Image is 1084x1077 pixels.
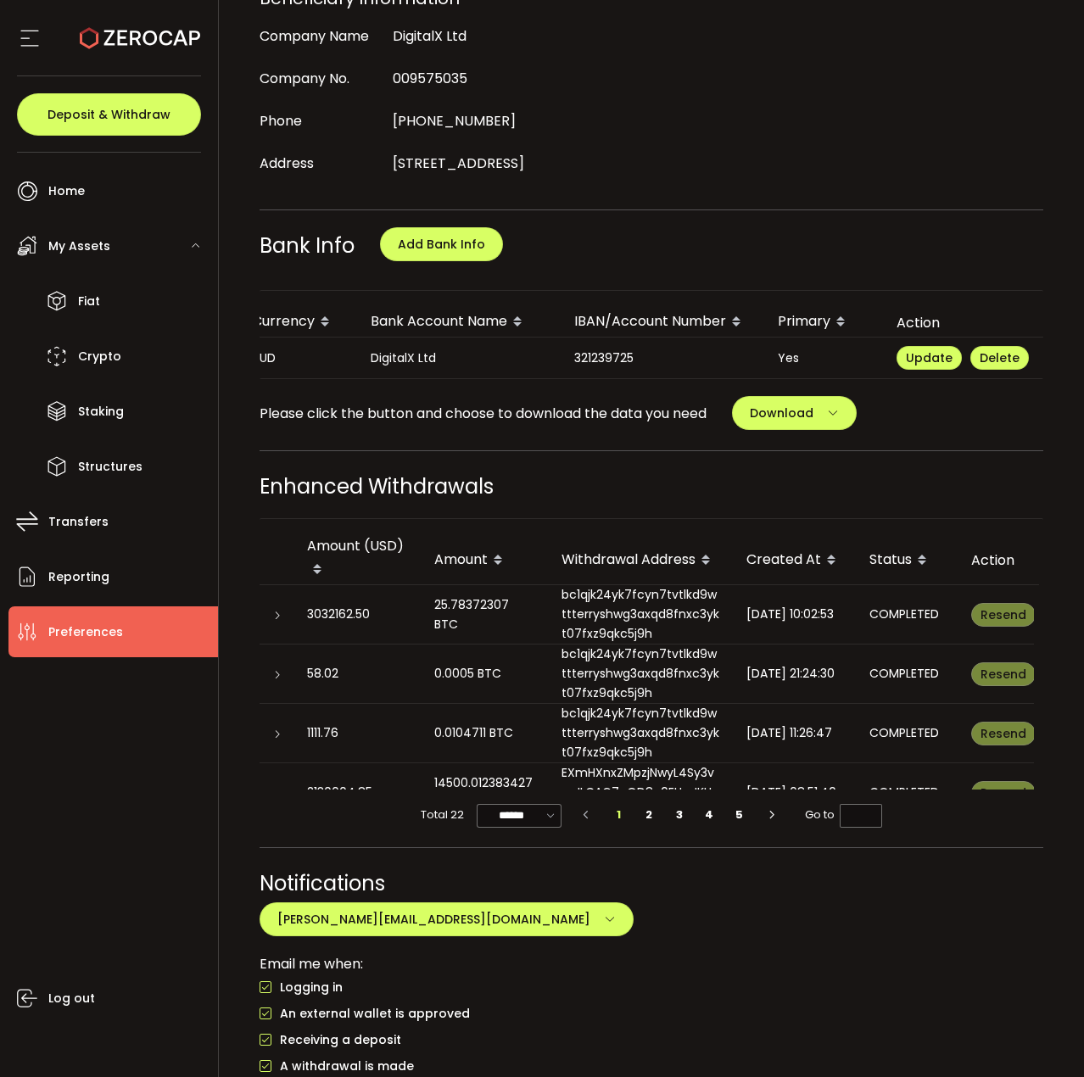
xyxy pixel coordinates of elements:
div: 2130004.85 [307,783,407,802]
div: Email me when: [260,953,1044,974]
div: Notifications [260,868,1044,898]
div: Status [856,546,958,575]
div: bc1qjk24yk7fcyn7tvtlkd9wttterryshwg3axqd8fnxc3ykt07fxz9qkc5j9h [548,704,733,762]
span: Staking [78,399,124,424]
span: Update [906,349,953,366]
div: bc1qjk24yk7fcyn7tvtlkd9wttterryshwg3axqd8fnxc3ykt07fxz9qkc5j9h [548,645,733,703]
div: COMPLETED [869,664,944,684]
span: Go to [805,803,882,827]
li: 4 [695,803,725,827]
div: Amount [421,546,548,575]
span: Bank Info [260,232,355,259]
span: Deposit & Withdraw [47,109,170,120]
div: Company No. [260,62,385,96]
div: COMPLETED [869,723,944,743]
div: [DATE] 10:02:53 [746,605,842,624]
div: Primary [764,308,883,337]
div: Created At [733,546,856,575]
span: Receiving a deposit [271,1032,401,1048]
span: An external wallet is approved [271,1006,470,1022]
div: [DATE] 21:24:30 [746,664,842,684]
div: bc1qjk24yk7fcyn7tvtlkd9wttterryshwg3axqd8fnxc3ykt07fxz9qkc5j9h [548,585,733,644]
div: Yes [764,349,883,368]
div: 25.78372307 BTC [434,595,534,634]
div: [DATE] 08:51:46 [746,783,842,802]
span: 009575035 [393,69,467,88]
iframe: Chat Widget [999,996,1084,1077]
span: Preferences [48,620,123,645]
div: Amount (USD) [293,536,421,584]
span: Total 22 [421,803,464,827]
span: [PERSON_NAME][EMAIL_ADDRESS][DOMAIN_NAME] [277,911,590,928]
div: 14500.012383427 SOL [434,773,534,812]
button: Delete [970,346,1029,370]
div: Action [883,313,1044,332]
span: Resend [981,784,1026,801]
div: Currency [238,308,357,337]
button: Add Bank Info [380,227,503,261]
div: COMPLETED [869,605,944,624]
span: [PHONE_NUMBER] [393,111,516,131]
div: DigitalX Ltd [357,349,561,368]
span: Delete [980,349,1020,366]
button: Resend [971,722,1036,745]
div: 1111.76 [307,723,407,743]
span: Resend [981,606,1026,623]
button: Resend [971,662,1036,686]
span: Log out [48,986,95,1011]
div: Company Name [260,20,385,53]
span: Crypto [78,344,121,369]
button: Deposit & Withdraw [17,93,201,136]
button: Download [732,396,857,430]
span: DigitalX Ltd [393,26,467,46]
div: Action [958,550,1034,570]
span: Add Bank Info [398,236,485,253]
div: 0.0005 BTC [434,664,534,684]
span: [STREET_ADDRESS] [393,153,524,173]
span: Structures [78,455,142,479]
span: Resend [981,666,1026,683]
div: AUD [238,349,357,368]
div: Enhanced Withdrawals [260,472,1044,501]
li: 1 [604,803,634,827]
span: Transfers [48,510,109,534]
div: 0.0104711 BTC [434,723,534,743]
span: Download [750,405,813,421]
span: A withdrawal is made [271,1058,414,1074]
div: Phone [260,104,385,138]
span: Logging in [271,979,343,996]
button: Resend [971,603,1036,627]
span: Home [48,179,85,204]
div: 3032162.50 [307,605,407,624]
div: Withdrawal Address [548,546,733,575]
div: 58.02 [307,664,407,684]
div: COMPLETED [869,783,944,802]
span: Reporting [48,565,109,589]
li: 5 [724,803,755,827]
button: Update [897,346,962,370]
span: Fiat [78,289,100,314]
div: 321239725 [561,349,764,368]
div: IBAN/Account Number [561,308,764,337]
button: Resend [971,781,1036,805]
div: EXmHXnxZMpzjNwyL4Sy3vmJLCAG7oQD8p6EUwJKUDx5D [548,763,733,822]
button: [PERSON_NAME][EMAIL_ADDRESS][DOMAIN_NAME] [260,902,634,936]
span: My Assets [48,234,110,259]
span: Please click the button and choose to download the data you need [260,403,707,424]
li: 3 [664,803,695,827]
div: Bank Account Name [357,308,561,337]
div: Address [260,147,385,181]
li: 2 [634,803,665,827]
span: Resend [981,725,1026,742]
div: [DATE] 11:26:47 [746,723,842,743]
